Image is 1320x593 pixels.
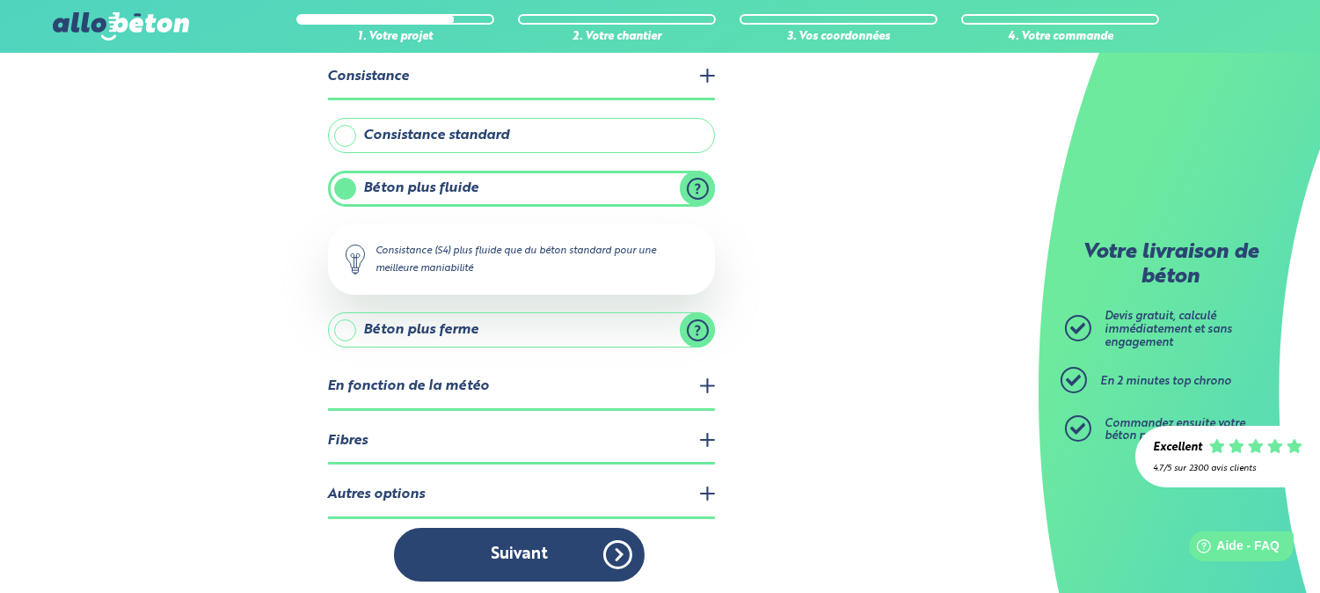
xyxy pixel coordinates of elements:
[1100,376,1231,387] span: En 2 minutes top chrono
[1163,524,1301,574] iframe: Help widget launcher
[1153,464,1302,473] div: 4.7/5 sur 2300 avis clients
[1153,442,1202,455] div: Excellent
[328,420,715,465] legend: Fibres
[961,31,1159,44] div: 4. Votre commande
[296,31,494,44] div: 1. Votre projet
[1069,241,1272,289] p: Votre livraison de béton
[740,31,937,44] div: 3. Vos coordonnées
[328,55,715,100] legend: Consistance
[328,473,715,518] legend: Autres options
[328,312,715,348] label: Béton plus ferme
[328,171,715,206] label: Béton plus fluide
[53,12,188,40] img: allobéton
[328,365,715,410] legend: En fonction de la météo
[328,118,715,153] label: Consistance standard
[1105,418,1245,443] span: Commandez ensuite votre béton prêt à l'emploi
[1105,311,1232,348] span: Devis gratuit, calculé immédiatement et sans engagement
[518,31,716,44] div: 2. Votre chantier
[328,224,715,295] div: Consistance (S4) plus fluide que du béton standard pour une meilleure maniabilité
[394,528,645,582] button: Suivant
